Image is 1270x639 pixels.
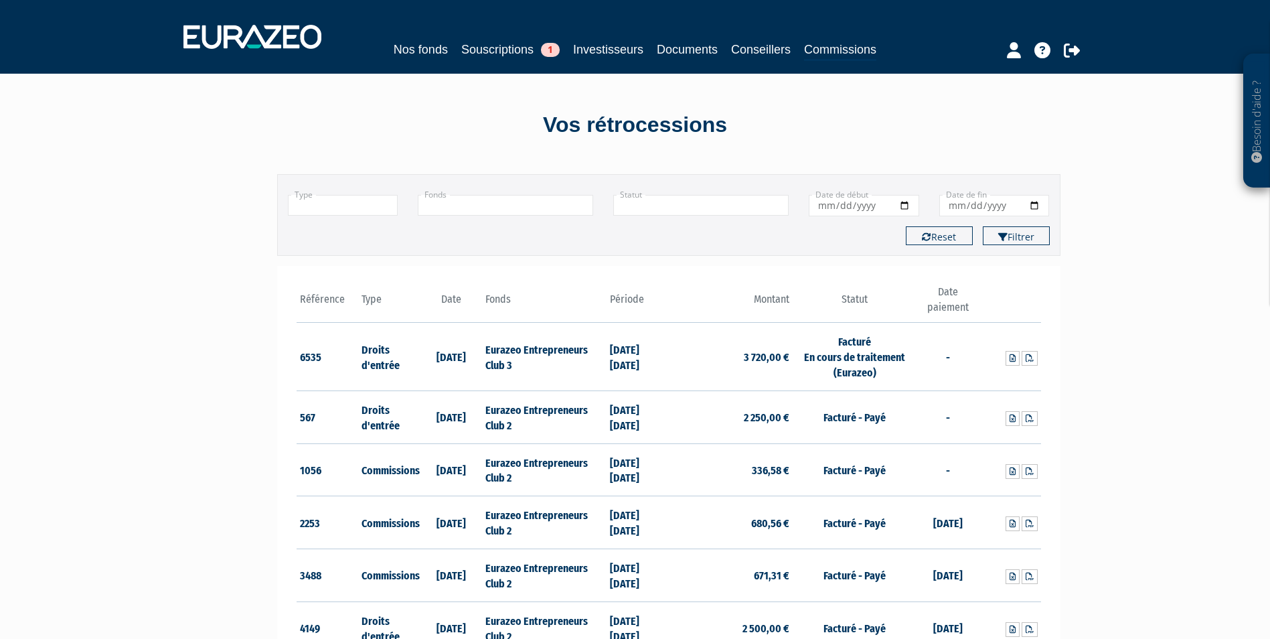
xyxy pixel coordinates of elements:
[669,443,793,496] td: 336,58 €
[297,323,359,391] td: 6535
[906,226,973,245] button: Reset
[254,110,1017,141] div: Vos rétrocessions
[358,443,420,496] td: Commissions
[793,323,917,391] td: Facturé En cours de traitement (Eurazeo)
[1249,61,1265,182] p: Besoin d'aide ?
[607,549,669,601] td: [DATE] [DATE]
[917,549,979,601] td: [DATE]
[983,226,1050,245] button: Filtrer
[297,390,359,443] td: 567
[482,390,606,443] td: Eurazeo Entrepreneurs Club 2
[420,496,483,549] td: [DATE]
[607,496,669,549] td: [DATE] [DATE]
[917,285,979,323] th: Date paiement
[657,40,718,59] a: Documents
[607,323,669,391] td: [DATE] [DATE]
[669,285,793,323] th: Montant
[297,443,359,496] td: 1056
[358,323,420,391] td: Droits d'entrée
[482,549,606,601] td: Eurazeo Entrepreneurs Club 2
[793,443,917,496] td: Facturé - Payé
[482,285,606,323] th: Fonds
[420,323,483,391] td: [DATE]
[804,40,876,61] a: Commissions
[917,443,979,496] td: -
[917,496,979,549] td: [DATE]
[917,390,979,443] td: -
[482,496,606,549] td: Eurazeo Entrepreneurs Club 2
[297,496,359,549] td: 2253
[541,43,560,57] span: 1
[573,40,643,59] a: Investisseurs
[461,40,560,59] a: Souscriptions1
[420,443,483,496] td: [DATE]
[358,285,420,323] th: Type
[669,323,793,391] td: 3 720,00 €
[607,285,669,323] th: Période
[420,390,483,443] td: [DATE]
[358,390,420,443] td: Droits d'entrée
[607,443,669,496] td: [DATE] [DATE]
[793,496,917,549] td: Facturé - Payé
[793,285,917,323] th: Statut
[731,40,791,59] a: Conseillers
[669,496,793,549] td: 680,56 €
[183,25,321,49] img: 1732889491-logotype_eurazeo_blanc_rvb.png
[420,549,483,601] td: [DATE]
[607,390,669,443] td: [DATE] [DATE]
[482,443,606,496] td: Eurazeo Entrepreneurs Club 2
[297,285,359,323] th: Référence
[420,285,483,323] th: Date
[297,549,359,601] td: 3488
[669,390,793,443] td: 2 250,00 €
[358,549,420,601] td: Commissions
[482,323,606,391] td: Eurazeo Entrepreneurs Club 3
[669,549,793,601] td: 671,31 €
[394,40,448,59] a: Nos fonds
[793,549,917,601] td: Facturé - Payé
[917,323,979,391] td: -
[793,390,917,443] td: Facturé - Payé
[358,496,420,549] td: Commissions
